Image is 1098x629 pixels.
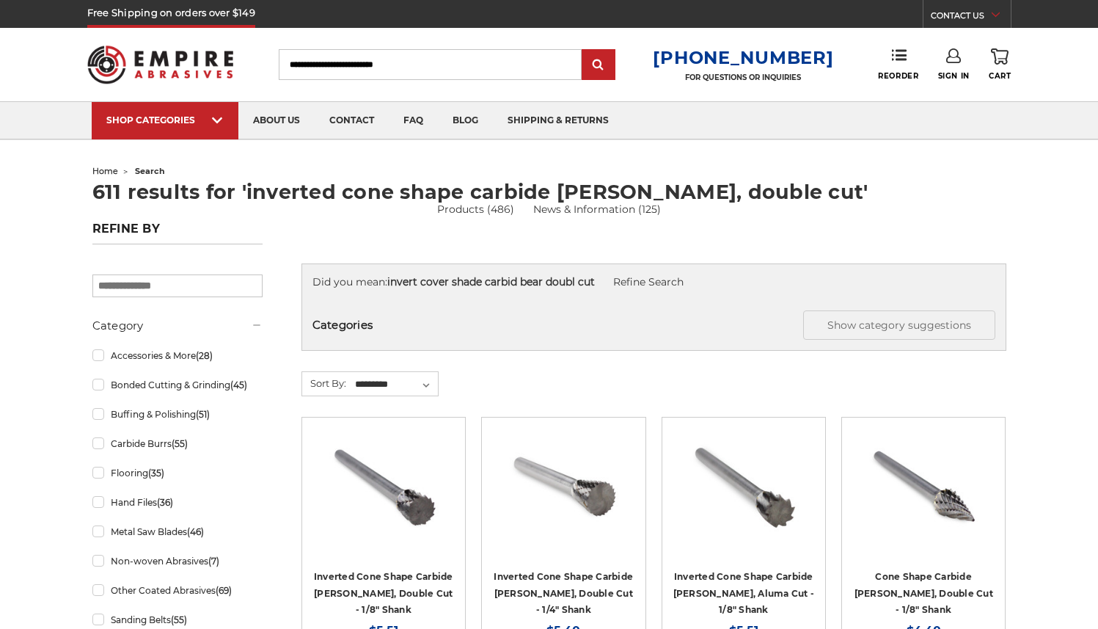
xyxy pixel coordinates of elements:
[325,428,442,545] img: CBSN-51D inverted cone shape carbide burr 1/8" shank
[803,310,995,340] button: Show category suggestions
[989,48,1011,81] a: Cart
[92,401,263,427] a: Buffing & Polishing(51)
[584,51,613,80] input: Submit
[653,73,833,82] p: FOR QUESTIONS OR INQUIRIES
[989,71,1011,81] span: Cart
[148,468,164,479] span: (35)
[92,182,1006,202] h1: 611 results for 'inverted cone shape carbide [PERSON_NAME], double cut'
[92,372,263,398] a: Bonded Cutting & Grinding(45)
[135,166,165,176] span: search
[315,102,389,139] a: contact
[92,222,263,244] h5: Refine by
[312,428,455,570] a: CBSN-51D inverted cone shape carbide burr 1/8" shank
[87,36,234,93] img: Empire Abrasives
[92,548,263,574] a: Non-woven Abrasives(7)
[157,497,173,508] span: (36)
[187,526,204,537] span: (46)
[230,379,247,390] span: (45)
[172,438,188,449] span: (55)
[208,556,219,567] span: (7)
[653,47,833,68] a: [PHONE_NUMBER]
[865,428,982,545] img: CBSM-51D pointed cone shape carbide burr 1/8" shank
[931,7,1011,28] a: CONTACT US
[493,102,623,139] a: shipping & returns
[312,274,995,290] div: Did you mean:
[389,102,438,139] a: faq
[533,202,661,217] a: News & Information (125)
[92,343,263,368] a: Accessories & More(28)
[92,166,118,176] a: home
[938,71,970,81] span: Sign In
[685,428,802,545] img: inverted cone carbide burr for aluminum
[353,374,438,396] select: Sort By:
[92,519,263,545] a: Metal Saw Blades(46)
[437,202,514,217] a: Products (486)
[92,490,263,515] a: Hand Files(36)
[613,275,684,288] a: Refine Search
[438,102,493,139] a: blog
[238,102,315,139] a: about us
[852,428,995,570] a: CBSM-51D pointed cone shape carbide burr 1/8" shank
[312,310,995,340] h5: Categories
[196,350,213,361] span: (28)
[92,431,263,457] a: Carbide Burrs(55)
[387,275,595,288] strong: invert cover shade carbid bear doubl cut
[196,409,210,420] span: (51)
[494,571,633,615] a: Inverted Cone Shape Carbide [PERSON_NAME], Double Cut - 1/4" Shank
[673,571,815,615] a: Inverted Cone Shape Carbide [PERSON_NAME], Aluma Cut - 1/8" Shank
[302,372,346,394] label: Sort By:
[492,428,634,570] a: SN-3 inverted cone shape carbide burr 1/4" shank
[106,114,224,126] div: SHOP CATEGORIES
[216,585,232,596] span: (69)
[92,460,263,486] a: Flooring(35)
[92,317,263,335] h5: Category
[673,428,815,570] a: inverted cone carbide burr for aluminum
[854,571,993,615] a: Cone Shape Carbide [PERSON_NAME], Double Cut - 1/8" Shank
[92,578,263,603] a: Other Coated Abrasives(69)
[314,571,453,615] a: Inverted Cone Shape Carbide [PERSON_NAME], Double Cut - 1/8" Shank
[505,428,622,545] img: SN-3 inverted cone shape carbide burr 1/4" shank
[171,614,187,625] span: (55)
[878,71,918,81] span: Reorder
[878,48,918,80] a: Reorder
